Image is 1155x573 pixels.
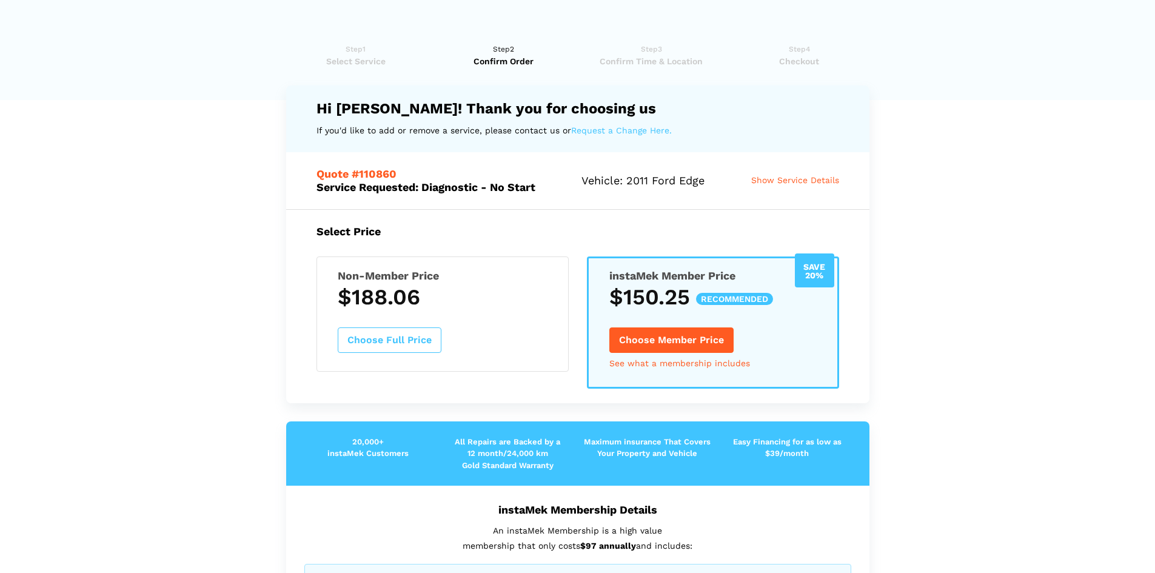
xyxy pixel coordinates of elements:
p: All Repairs are Backed by a 12 month/24,000 km Gold Standard Warranty [438,436,577,472]
p: Easy Financing for as low as $39/month [717,436,857,460]
h3: $150.25 [609,284,817,310]
h5: instaMek Membership Details [304,503,851,516]
h5: Non-Member Price [338,269,547,282]
a: See what a membership includes [609,359,750,367]
p: If you'd like to add or remove a service, please contact us or [316,123,839,138]
h3: $188.06 [338,284,547,310]
button: Choose Full Price [338,327,441,353]
a: Request a Change Here. [571,123,672,138]
h5: Service Requested: Diagnostic - No Start [316,167,566,193]
span: Checkout [729,55,869,67]
a: Step2 [434,43,574,67]
h5: Vehicle: 2011 Ford Edge [581,174,735,187]
p: Maximum insurance That Covers Your Property and Vehicle [578,436,717,460]
span: Quote #110860 [316,167,397,180]
div: Save 20% [795,253,834,287]
span: Confirm Time & Location [581,55,721,67]
span: Show Service Details [751,175,839,185]
h5: instaMek Member Price [609,269,817,282]
a: Step3 [581,43,721,67]
h5: Select Price [316,225,839,238]
button: Choose Member Price [609,327,734,353]
h4: Hi [PERSON_NAME]! Thank you for choosing us [316,100,839,117]
p: 20,000+ instaMek Customers [298,436,438,460]
span: Select Service [286,55,426,67]
strong: $97 annually [580,541,636,551]
span: recommended [696,293,773,305]
p: An instaMek Membership is a high value membership that only costs and includes: [304,523,851,553]
span: Confirm Order [434,55,574,67]
a: Step4 [729,43,869,67]
a: Step1 [286,43,426,67]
